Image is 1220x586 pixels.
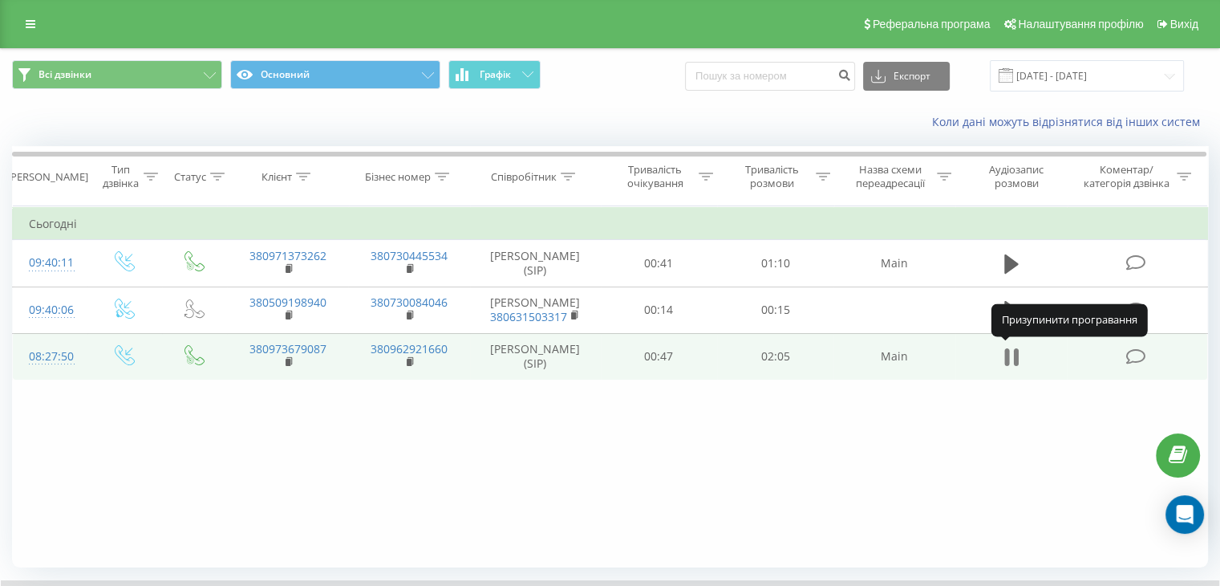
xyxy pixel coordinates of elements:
td: Main [833,333,955,380]
div: Призупинити програвання [991,304,1148,336]
a: 380730445534 [371,248,448,263]
span: Вихід [1170,18,1198,31]
div: 09:40:11 [29,247,71,279]
a: 380962921660 [371,341,448,356]
td: 00:15 [717,287,833,333]
td: [PERSON_NAME] [470,287,601,333]
div: Open Intercom Messenger [1165,495,1204,534]
div: Назва схеми переадресації [849,163,933,190]
td: 00:14 [601,287,717,333]
a: 380730084046 [371,295,448,310]
button: Всі дзвінки [12,60,222,89]
td: Сьогодні [13,208,1208,240]
input: Пошук за номером [685,62,855,91]
a: 380973679087 [249,341,326,356]
div: Тип дзвінка [101,163,139,190]
button: Графік [448,60,541,89]
td: [PERSON_NAME] (SIP) [470,240,601,287]
a: 380631503317 [490,309,567,324]
div: Тривалість очікування [615,163,695,190]
td: 00:41 [601,240,717,287]
td: 00:47 [601,333,717,380]
td: 02:05 [717,333,833,380]
div: Співробітник [491,170,557,184]
div: 09:40:06 [29,295,71,326]
a: Коли дані можуть відрізнятися вiд інших систем [932,114,1208,129]
span: Всі дзвінки [39,68,91,81]
div: Бізнес номер [365,170,431,184]
span: Реферальна програма [873,18,991,31]
div: Коментар/категорія дзвінка [1079,163,1173,190]
div: [PERSON_NAME] [7,170,88,184]
span: Налаштування профілю [1018,18,1143,31]
a: 380509198940 [249,295,326,310]
div: Аудіозапис розмови [970,163,1064,190]
td: 01:10 [717,240,833,287]
div: Тривалість розмови [732,163,812,190]
div: 08:27:50 [29,341,71,372]
button: Основний [230,60,440,89]
a: 380971373262 [249,248,326,263]
span: Графік [480,69,511,80]
td: Main [833,240,955,287]
div: Клієнт [261,170,292,184]
div: Статус [174,170,206,184]
button: Експорт [863,62,950,91]
td: [PERSON_NAME] (SIP) [470,333,601,380]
